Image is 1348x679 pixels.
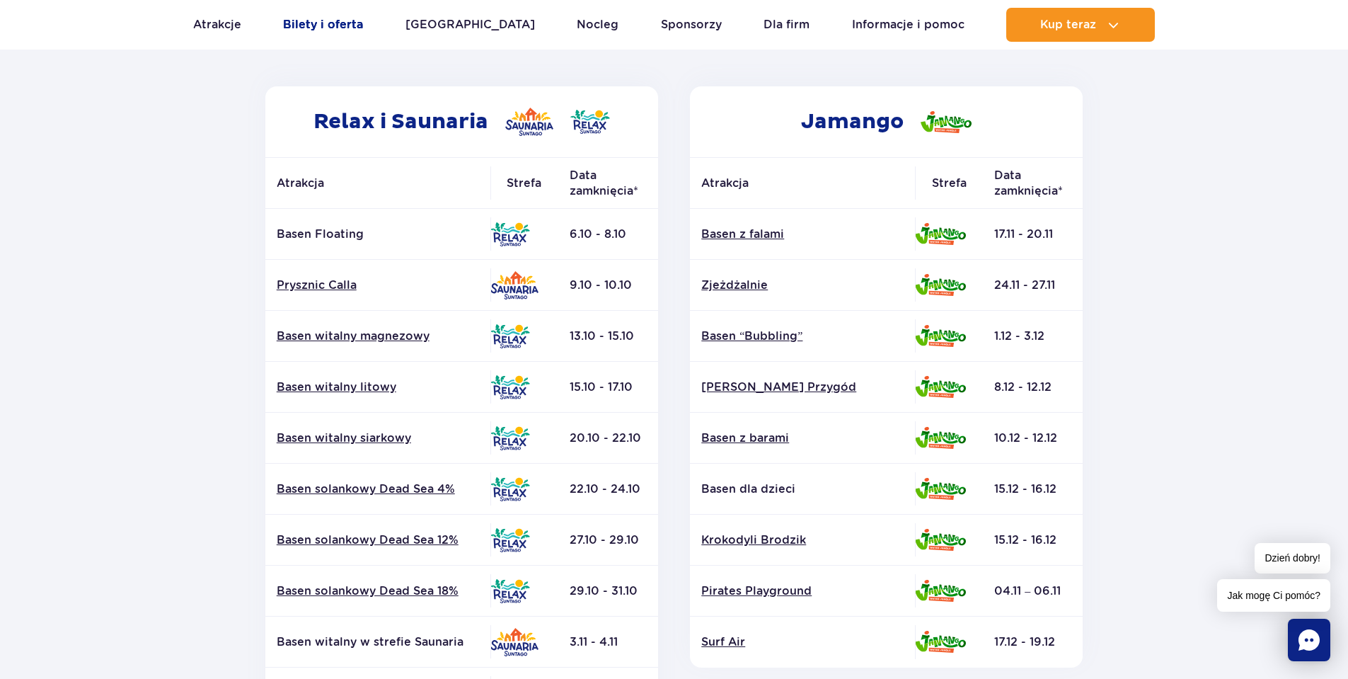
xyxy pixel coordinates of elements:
[983,464,1083,515] td: 15.12 - 16.12
[490,628,538,656] img: Saunaria
[983,413,1083,464] td: 10.12 - 12.12
[490,579,530,603] img: Relax
[701,583,904,599] a: Pirates Playground
[915,427,966,449] img: Jamango
[915,376,966,398] img: Jamango
[701,532,904,548] a: Krokodyli Brodzik
[701,634,904,650] a: Surf Air
[277,430,479,446] a: Basen witalny siarkowy
[983,566,1083,617] td: 04.11 – 06.11
[490,426,530,450] img: Relax
[490,375,530,399] img: Relax
[558,515,658,566] td: 27.10 - 29.10
[852,8,964,42] a: Informacje i pomoc
[570,110,610,134] img: Relax
[1006,8,1155,42] button: Kup teraz
[490,324,530,348] img: Relax
[277,583,479,599] a: Basen solankowy Dead Sea 18%
[983,209,1083,260] td: 17.11 - 20.11
[558,362,658,413] td: 15.10 - 17.10
[277,329,479,344] a: Basen witalny magnezowy
[490,158,558,209] th: Strefa
[764,8,810,42] a: Dla firm
[277,634,479,650] p: Basen witalny w strefie Saunaria
[915,529,966,551] img: Jamango
[983,260,1083,311] td: 24.11 - 27.11
[490,477,530,501] img: Relax
[277,380,479,395] a: Basen witalny litowy
[915,325,966,347] img: Jamango
[265,86,658,157] h2: Relax i Saunaria
[1217,579,1330,612] span: Jak mogę Ci pomóc?
[915,580,966,602] img: Jamango
[490,528,530,552] img: Relax
[558,413,658,464] td: 20.10 - 22.10
[277,532,479,548] a: Basen solankowy Dead Sea 12%
[701,380,904,395] a: [PERSON_NAME] Przygód
[701,227,904,242] a: Basen z falami
[277,227,479,242] p: Basen Floating
[505,108,553,136] img: Saunaria
[983,515,1083,566] td: 15.12 - 16.12
[558,617,658,668] td: 3.11 - 4.11
[265,158,490,209] th: Atrakcja
[690,86,1083,157] h2: Jamango
[558,311,658,362] td: 13.10 - 15.10
[701,329,904,344] a: Basen “Bubbling”
[577,8,618,42] a: Nocleg
[690,158,915,209] th: Atrakcja
[558,158,658,209] th: Data zamknięcia*
[1288,619,1330,661] div: Chat
[277,278,479,293] a: Prysznic Calla
[283,8,363,42] a: Bilety i oferta
[1040,18,1096,31] span: Kup teraz
[921,111,972,133] img: Jamango
[983,617,1083,668] td: 17.12 - 19.12
[983,158,1083,209] th: Data zamknięcia*
[558,464,658,515] td: 22.10 - 24.10
[558,209,658,260] td: 6.10 - 8.10
[277,481,479,497] a: Basen solankowy Dead Sea 4%
[915,274,966,296] img: Jamango
[915,223,966,245] img: Jamango
[983,362,1083,413] td: 8.12 - 12.12
[701,430,904,446] a: Basen z barami
[1255,543,1330,574] span: Dzień dobry!
[915,478,966,500] img: Jamango
[701,481,904,497] p: Basen dla dzieci
[701,278,904,293] a: Zjeżdżalnie
[193,8,241,42] a: Atrakcje
[915,631,966,653] img: Jamango
[915,158,983,209] th: Strefa
[405,8,535,42] a: [GEOGRAPHIC_DATA]
[490,222,530,246] img: Relax
[661,8,722,42] a: Sponsorzy
[558,566,658,617] td: 29.10 - 31.10
[490,271,538,299] img: Saunaria
[558,260,658,311] td: 9.10 - 10.10
[983,311,1083,362] td: 1.12 - 3.12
